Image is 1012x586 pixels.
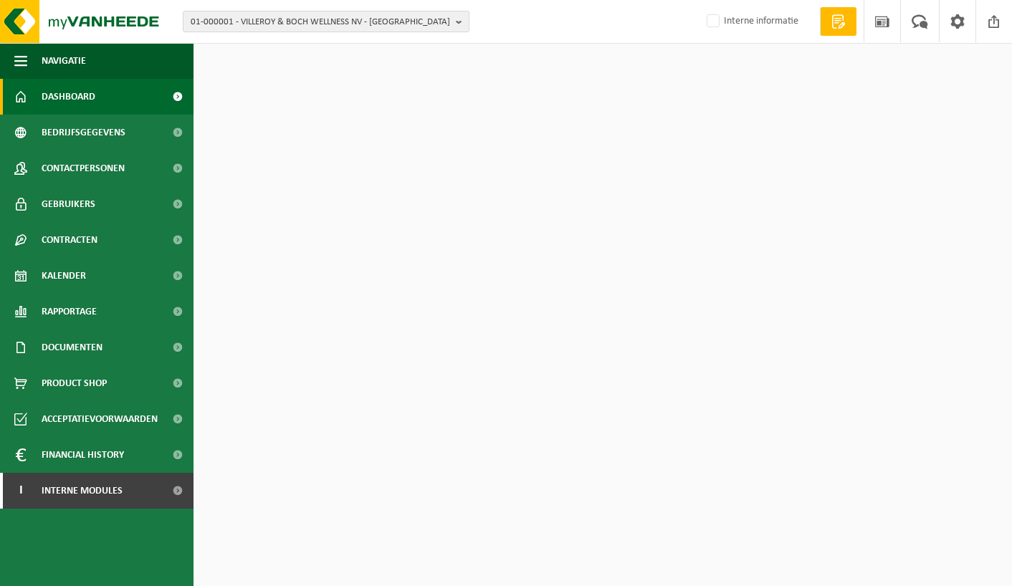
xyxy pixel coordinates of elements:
span: Interne modules [42,473,123,509]
span: Rapportage [42,294,97,330]
span: Acceptatievoorwaarden [42,401,158,437]
span: I [14,473,27,509]
label: Interne informatie [704,11,798,32]
span: Documenten [42,330,102,365]
span: Product Shop [42,365,107,401]
span: Dashboard [42,79,95,115]
button: 01-000001 - VILLEROY & BOCH WELLNESS NV - [GEOGRAPHIC_DATA] [183,11,469,32]
span: Contactpersonen [42,150,125,186]
span: Navigatie [42,43,86,79]
span: Financial History [42,437,124,473]
span: Gebruikers [42,186,95,222]
span: Kalender [42,258,86,294]
span: 01-000001 - VILLEROY & BOCH WELLNESS NV - [GEOGRAPHIC_DATA] [191,11,450,33]
span: Contracten [42,222,97,258]
span: Bedrijfsgegevens [42,115,125,150]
